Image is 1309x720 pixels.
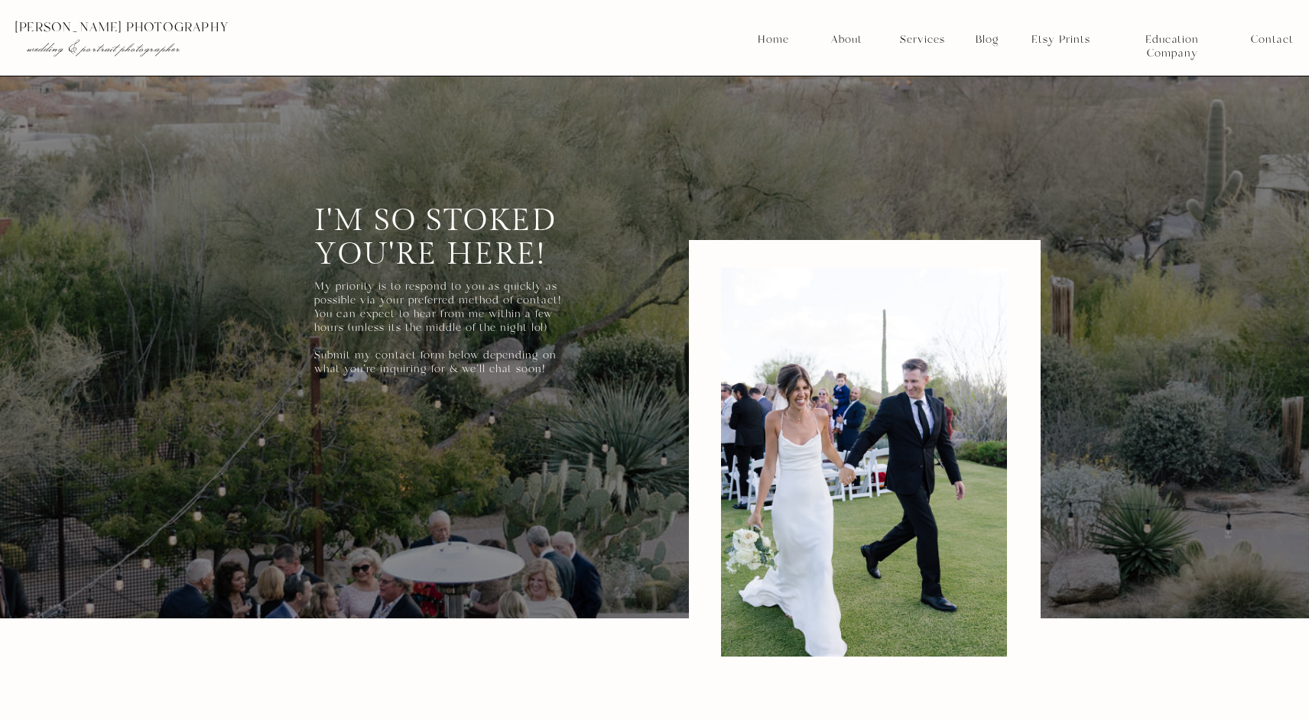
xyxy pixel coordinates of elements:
[827,33,866,47] a: About
[15,21,415,34] p: [PERSON_NAME] photography
[1119,33,1225,47] a: Education Company
[314,204,612,269] h3: I'm so stoked you're here!
[27,41,384,56] p: wedding & portrait photographer
[314,280,562,394] h3: My priority is to respond to you as quickly as possible via your preferred method of contact! You...
[1251,33,1293,47] a: Contact
[1025,33,1096,47] a: Etsy Prints
[894,33,950,47] a: Services
[757,33,790,47] a: Home
[970,33,1004,47] a: Blog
